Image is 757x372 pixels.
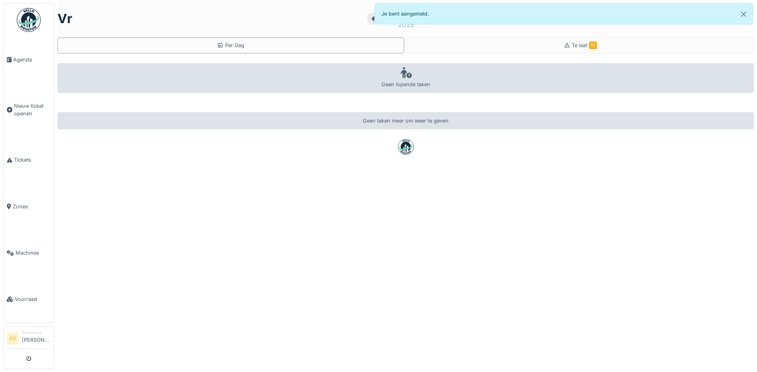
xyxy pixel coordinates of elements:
div: Per Dag [217,42,244,49]
div: Geen lopende taken [57,63,754,93]
h1: vr [57,11,72,26]
a: Agenda [4,36,54,83]
a: Voorraad [4,276,54,323]
span: Agenda [13,56,51,63]
div: Je bent aangemeld. [375,3,753,24]
div: Technicus [22,330,51,336]
li: LV [7,332,19,344]
span: Te laat [572,42,597,48]
img: badge-BVDL4wpA.svg [398,139,414,155]
a: Nieuw ticket openen [4,83,54,137]
a: Tickets [4,137,54,183]
span: Nieuw ticket openen [14,102,51,117]
a: Machines [4,230,54,276]
button: Close [735,4,753,25]
img: Badge_color-CXgf-gQk.svg [17,8,41,32]
span: Machines [16,249,51,257]
span: 15 [589,42,597,49]
span: Tickets [14,156,51,164]
a: LV Technicus[PERSON_NAME] [7,330,51,349]
div: Geen taken meer om weer te geven [57,112,754,129]
div: 2025 [398,20,414,30]
li: [PERSON_NAME] [22,330,51,347]
span: Zones [13,203,51,210]
a: Zones [4,183,54,230]
span: Voorraad [15,295,51,303]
